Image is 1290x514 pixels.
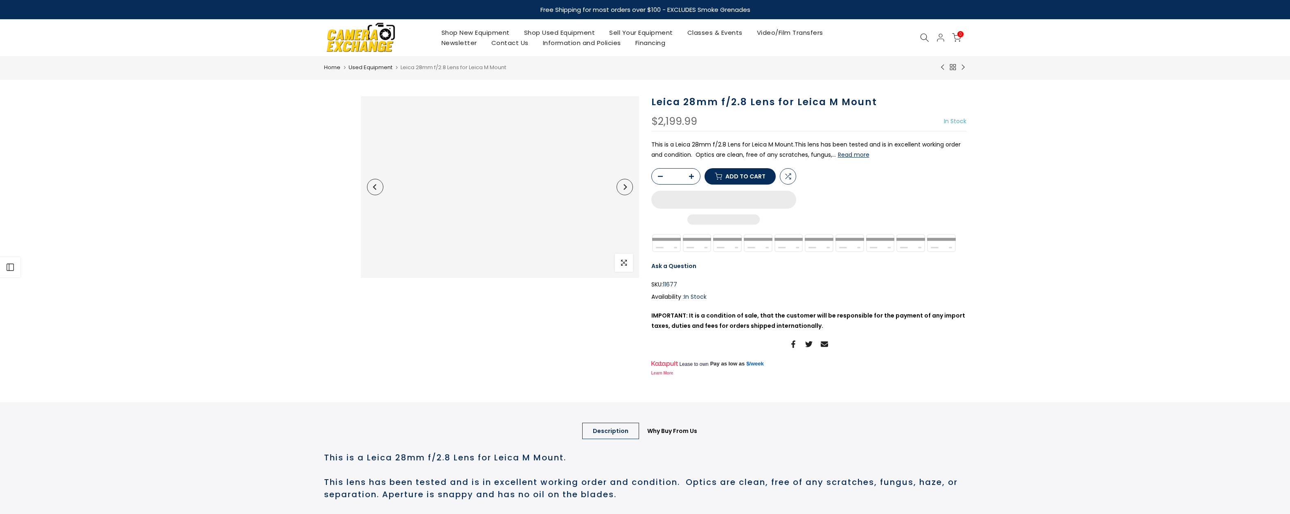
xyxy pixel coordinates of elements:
[743,233,773,253] img: apple pay
[651,116,697,127] div: $2,199.99
[651,140,966,160] p: This is a Leica 28mm f/2.8 Lens for Leica M Mount.This lens has been tested and is in excellent w...
[617,179,633,195] button: Next
[750,27,830,38] a: Video/Film Transfers
[517,27,602,38] a: Shop Used Equipment
[663,280,677,290] span: 11677
[401,63,506,71] span: Leica 28mm f/2.8 Lens for Leica M Mount
[651,233,682,253] img: synchrony
[651,311,965,330] strong: IMPORTANT: It is a condition of sale, that the customer will be responsible for the payment of an...
[773,233,804,253] img: discover
[790,339,797,349] a: Share on Facebook
[944,117,966,125] span: In Stock
[349,63,392,72] a: Used Equipment
[952,33,961,42] a: 0
[834,233,865,253] img: master
[705,168,776,185] button: Add to cart
[865,233,896,253] img: paypal
[838,151,869,158] button: Read more
[746,360,764,367] a: $/week
[680,27,750,38] a: Classes & Events
[434,27,517,38] a: Shop New Equipment
[712,233,743,253] img: american express
[926,233,957,253] img: visa
[679,361,708,367] span: Lease to own
[367,179,383,195] button: Previous
[628,38,673,48] a: Financing
[651,292,966,302] div: Availability :
[651,262,696,270] a: Ask a Question
[651,280,966,290] div: SKU:
[602,27,680,38] a: Sell Your Equipment
[540,5,750,14] strong: Free Shipping for most orders over $100 - EXCLUDES Smoke Grenades
[725,174,765,179] span: Add to cart
[651,96,966,108] h1: Leica 28mm f/2.8 Lens for Leica M Mount
[821,339,828,349] a: Share on Email
[582,423,639,439] a: Description
[805,339,813,349] a: Share on Twitter
[710,360,745,367] span: Pay as low as
[957,31,964,37] span: 0
[434,38,484,48] a: Newsletter
[536,38,628,48] a: Information and Policies
[804,233,835,253] img: google pay
[651,371,673,375] a: Learn More
[896,233,926,253] img: shopify pay
[484,38,536,48] a: Contact Us
[324,63,340,72] a: Home
[682,233,712,253] img: amazon payments
[684,293,707,301] span: In Stock
[637,423,708,439] a: Why Buy From Us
